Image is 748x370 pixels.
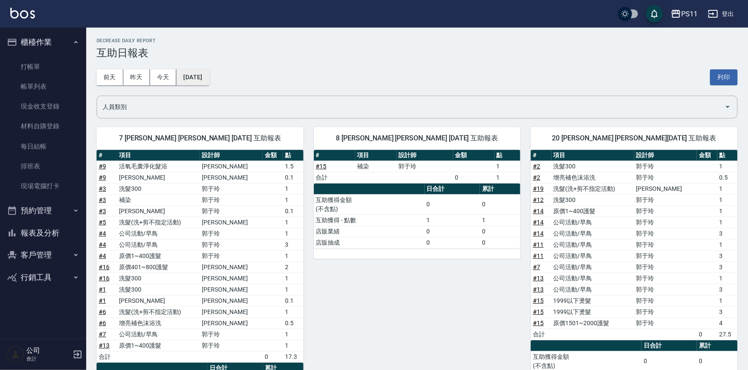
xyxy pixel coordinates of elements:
a: #4 [99,241,106,248]
td: 洗髮300 [117,284,200,295]
td: 3 [717,228,738,239]
td: 1 [283,250,303,261]
h3: 互助日報表 [97,47,738,59]
a: #1 [99,297,106,304]
td: [PERSON_NAME] [200,273,263,284]
a: #3 [99,185,106,192]
td: 增亮補色沫浴洗 [551,172,634,183]
td: 合計 [531,329,551,340]
td: 合計 [314,172,355,183]
a: 每日結帳 [3,137,83,156]
th: 項目 [117,150,200,161]
td: 0.1 [283,295,303,306]
td: [PERSON_NAME] [200,161,263,172]
td: 1 [717,273,738,284]
td: 17.3 [283,351,303,362]
td: 4 [717,317,738,329]
td: 郭于玲 [397,161,453,172]
td: 公司活動/早鳥 [551,261,634,273]
td: 公司活動/早鳥 [117,329,200,340]
button: 行銷工具 [3,266,83,289]
td: 2 [283,261,303,273]
table: a dense table [314,183,521,249]
td: 3 [717,261,738,273]
a: #13 [99,342,110,349]
td: 0 [697,329,717,340]
td: 原價1501~2000護髮 [551,317,634,329]
td: 原價1~400護髮 [551,205,634,217]
a: 排班表 [3,156,83,176]
td: [PERSON_NAME] [200,306,263,317]
a: #13 [533,275,544,282]
a: #9 [99,163,106,170]
td: 1 [480,215,520,226]
td: 原價1~400護髮 [117,250,200,261]
td: 補染 [355,161,397,172]
td: 1 [717,194,738,205]
td: 郭于玲 [200,340,263,351]
button: 櫃檯作業 [3,31,83,53]
td: 郭于玲 [200,205,263,217]
td: 1 [283,183,303,194]
td: 3 [717,284,738,295]
a: #2 [533,174,540,181]
th: 金額 [263,150,283,161]
button: 預約管理 [3,199,83,222]
th: # [314,150,355,161]
td: 1999以下燙髮 [551,295,634,306]
td: 1 [283,329,303,340]
td: 0 [425,226,480,237]
td: 互助獲得 - 點數 [314,215,425,226]
td: [PERSON_NAME] [634,183,697,194]
td: 0 [453,172,494,183]
button: [DATE] [176,69,209,85]
th: 項目 [355,150,397,161]
a: #3 [99,208,106,215]
td: 1.5 [283,161,303,172]
td: 增亮補色沫浴洗 [117,317,200,329]
td: [PERSON_NAME] [200,317,263,329]
a: #6 [99,320,106,326]
td: 郭于玲 [634,194,697,205]
table: a dense table [531,150,738,340]
td: 公司活動/早鳥 [551,273,634,284]
td: 1 [494,172,521,183]
td: 郭于玲 [634,261,697,273]
p: 會計 [26,355,70,363]
a: #19 [533,185,544,192]
td: 公司活動/早鳥 [551,250,634,261]
td: 1999以下燙髮 [551,306,634,317]
td: 1 [717,183,738,194]
td: 原價1~400護髮 [117,340,200,351]
table: a dense table [314,150,521,183]
a: #16 [99,275,110,282]
img: Logo [10,8,35,19]
td: [PERSON_NAME] [117,295,200,306]
td: 0.1 [283,205,303,217]
a: 打帳單 [3,57,83,77]
th: 日合計 [642,340,697,351]
td: 郭于玲 [634,172,697,183]
td: 洗髮300 [117,183,200,194]
th: 項目 [551,150,634,161]
td: 郭于玲 [200,228,263,239]
td: 郭于玲 [200,329,263,340]
a: #11 [533,252,544,259]
a: #15 [533,320,544,326]
td: [PERSON_NAME] [200,217,263,228]
td: 郭于玲 [200,250,263,261]
h2: Decrease Daily Report [97,38,738,44]
td: 公司活動/早鳥 [117,228,200,239]
a: #1 [99,286,106,293]
button: 客戶管理 [3,244,83,266]
td: 27.5 [717,329,738,340]
td: 郭于玲 [200,239,263,250]
td: [PERSON_NAME] [117,172,200,183]
td: 郭于玲 [634,284,697,295]
a: #14 [533,230,544,237]
td: 郭于玲 [200,183,263,194]
a: #5 [99,219,106,226]
th: 點 [717,150,738,161]
div: PS11 [681,9,698,19]
a: #11 [533,241,544,248]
